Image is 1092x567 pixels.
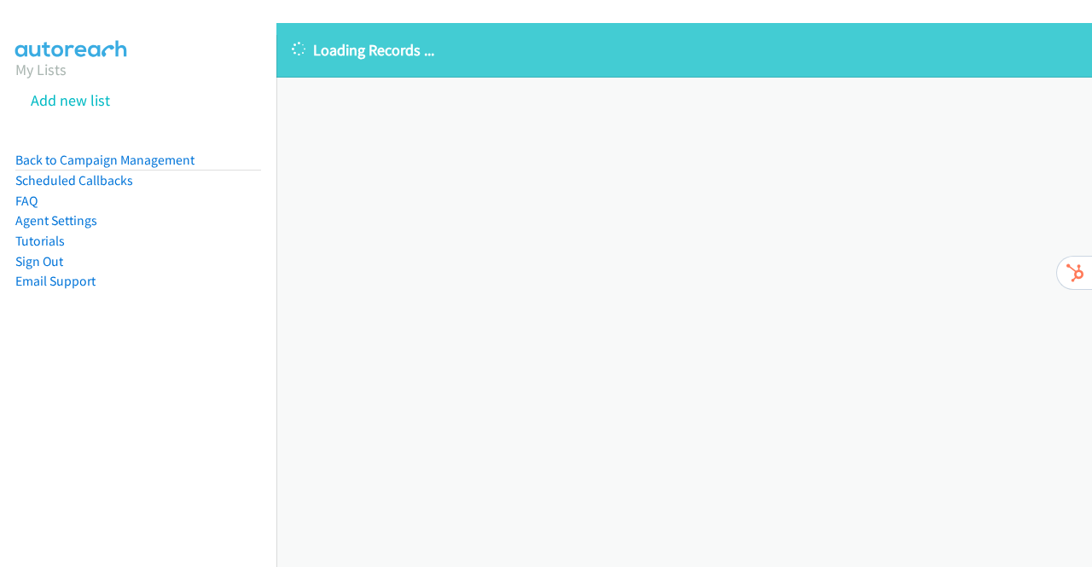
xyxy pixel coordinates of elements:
a: Email Support [15,273,96,289]
a: FAQ [15,193,38,209]
a: Tutorials [15,233,65,249]
a: Back to Campaign Management [15,152,195,168]
a: My Lists [15,60,67,79]
a: Agent Settings [15,212,97,229]
a: Sign Out [15,253,63,269]
p: Loading Records ... [292,38,1077,61]
a: Scheduled Callbacks [15,172,133,188]
a: Add new list [31,90,110,110]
